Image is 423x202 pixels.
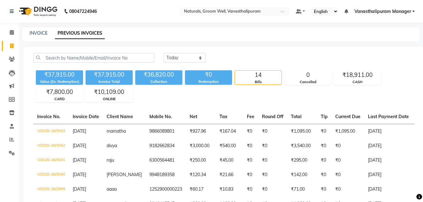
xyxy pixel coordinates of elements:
td: ₹0 [331,168,364,182]
span: Net [190,114,197,119]
div: ₹18,911.00 [334,71,381,79]
div: ₹7,800.00 [36,88,83,96]
a: INVOICE [30,30,47,36]
td: ₹540.00 [216,139,243,153]
td: ₹0 [243,168,258,182]
div: CASH [334,79,381,85]
img: logo [16,3,59,20]
div: Redemption [185,79,232,84]
td: ₹45.00 [216,153,243,168]
td: ₹0 [317,153,331,168]
div: CARD [36,96,83,102]
td: 6300564481 [146,153,186,168]
td: V/2025-26/3001 [33,153,69,168]
td: [DATE] [364,182,413,197]
td: ₹927.96 [186,124,216,139]
td: ₹0 [331,153,364,168]
div: Bills [235,79,281,85]
td: ₹0 [258,182,287,197]
td: ₹0 [243,182,258,197]
td: 1252900000223 [146,182,186,197]
div: ₹36,820.00 [135,70,182,79]
div: ₹37,915.00 [86,70,133,79]
span: Tax [220,114,227,119]
td: ₹21.66 [216,168,243,182]
td: 9948189358 [146,168,186,182]
span: Last Payment Date [368,114,409,119]
td: ₹0 [258,168,287,182]
td: ₹0 [317,182,331,197]
td: [DATE] [364,139,413,153]
div: ₹0 [185,70,232,79]
span: Round Off [262,114,283,119]
span: Client Name [107,114,133,119]
span: [DATE] [73,186,86,192]
td: 9182662834 [146,139,186,153]
td: ₹167.04 [216,124,243,139]
span: Vanasthalipuram Manager [354,8,411,15]
td: V/2025-26/3000 [33,168,69,182]
span: Fee [247,114,254,119]
td: [DATE] [364,168,413,182]
td: ₹10.83 [216,182,243,197]
td: [DATE] [364,124,413,139]
td: ₹0 [243,139,258,153]
span: [DATE] [73,143,86,148]
td: ₹0 [258,153,287,168]
div: Cancelled [285,79,331,85]
input: Search by Name/Mobile/Email/Invoice No [33,53,154,63]
td: ₹250.00 [186,153,216,168]
td: V/2025-26/3002 [33,139,69,153]
span: divya [107,143,117,148]
td: ₹1,095.00 [331,124,364,139]
td: ₹3,540.00 [287,139,317,153]
td: ₹0 [331,182,364,197]
a: PREVIOUS INVOICES [55,28,105,39]
div: ₹37,915.00 [36,70,83,79]
span: [DATE] [73,172,86,177]
td: ₹0 [258,139,287,153]
span: raju [107,157,114,163]
td: V/2025-26/2999 [33,182,69,197]
div: 0 [285,71,331,79]
td: ₹142.00 [287,168,317,182]
td: ₹0 [258,124,287,139]
div: ₹10,109.00 [86,88,132,96]
span: Tip [321,114,328,119]
td: ₹1,095.00 [287,124,317,139]
td: ₹0 [243,153,258,168]
td: ₹71.00 [287,182,317,197]
span: [DATE] [73,128,86,134]
div: 14 [235,71,281,79]
td: [DATE] [364,153,413,168]
span: mamatha [107,128,126,134]
span: aaaa [107,186,117,192]
b: 08047224946 [69,3,97,20]
div: Collection [135,79,182,84]
div: Value (Ex. Redemption) [36,79,83,84]
span: Current Due [335,114,360,119]
td: ₹0 [331,139,364,153]
span: Invoice No. [37,114,60,119]
span: Total [291,114,302,119]
td: 9866089801 [146,124,186,139]
span: [PERSON_NAME] [107,172,142,177]
td: ₹3,000.00 [186,139,216,153]
td: ₹120.34 [186,168,216,182]
td: ₹0 [317,168,331,182]
div: ONLINE [86,96,132,102]
td: ₹0 [243,124,258,139]
td: ₹0 [317,124,331,139]
td: ₹60.17 [186,182,216,197]
td: ₹295.00 [287,153,317,168]
span: [DATE] [73,157,86,163]
span: Mobile No. [149,114,172,119]
td: V/2025-26/3003 [33,124,69,139]
td: ₹0 [317,139,331,153]
div: Invoice Total [86,79,133,84]
span: Invoice Date [73,114,99,119]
